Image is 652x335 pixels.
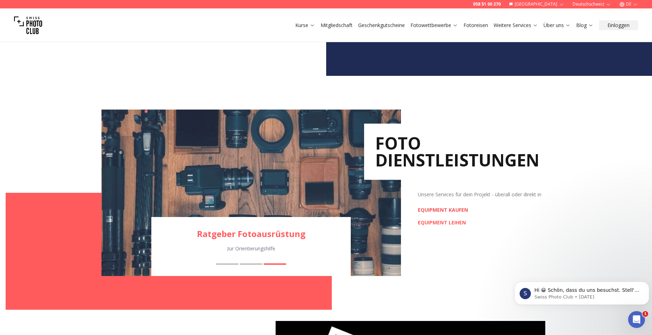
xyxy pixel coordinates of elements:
[512,267,652,316] iframe: Intercom notifications message
[461,20,491,30] button: Fotoreisen
[573,20,596,30] button: Blog
[358,22,405,29] a: Geschenkgutscheine
[494,22,538,29] a: Weitere Services
[295,22,315,29] a: Kurse
[576,22,593,29] a: Blog
[418,206,468,214] a: EQUIPMENT KAUFEN
[375,135,539,169] h2: FOTO DIENSTLEISTUNGEN
[151,245,351,252] div: zur Orientierungshilfe
[463,22,488,29] a: Fotoreisen
[418,219,468,226] a: EQUIPMENT LEIHEN
[541,20,573,30] button: Über uns
[292,20,318,30] button: Kurse
[410,22,458,29] a: Fotowettbewerbe
[643,311,648,317] span: 1
[473,1,501,7] a: 058 51 00 270
[151,228,351,239] a: Ratgeber Fotoausrüstung
[408,20,461,30] button: Fotowettbewerbe
[101,110,401,276] img: Ratgeber Fotoausrüstung
[418,191,541,198] span: Unsere Services für dein Projekt - überall oder direkt in
[628,311,645,328] iframe: Intercom live chat
[599,20,638,30] button: Einloggen
[318,20,355,30] button: Mitgliedschaft
[355,20,408,30] button: Geschenkgutscheine
[14,11,42,39] img: Swiss photo club
[321,22,353,29] a: Mitgliedschaft
[544,22,571,29] a: Über uns
[491,20,541,30] button: Weitere Services
[101,110,401,276] div: 3 / 3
